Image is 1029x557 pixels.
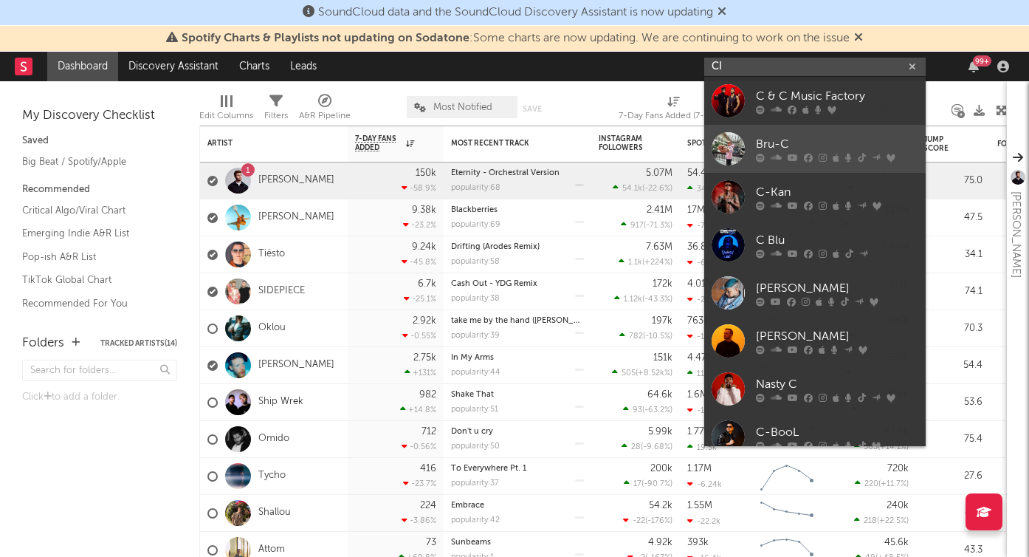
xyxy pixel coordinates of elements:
a: Blackberries [451,206,498,214]
div: Spotify Monthly Listeners [687,139,798,148]
div: 19.5k [687,442,717,452]
span: 565 [864,443,878,451]
div: +131 % [405,368,436,377]
input: Search for folders... [22,360,177,381]
div: take me by the hand (Aaron Hibell remix) [451,317,584,325]
div: 74.1 [923,283,982,301]
div: 5.99k [648,427,672,437]
div: [PERSON_NAME] [756,279,918,297]
a: Shake That [451,391,494,399]
div: 416 [420,464,436,474]
a: SIDEPIECE [258,285,305,298]
span: 220 [864,480,878,488]
a: Omido [258,433,289,445]
a: Dashboard [47,52,118,81]
span: +8.52k % [638,369,670,377]
span: -43.3 % [644,295,670,304]
div: popularity: 38 [451,295,500,303]
div: popularity: 51 [451,406,498,414]
div: 6.7k [418,279,436,289]
span: 782 [629,332,643,341]
span: -176 % [647,517,670,525]
a: Ship Wrek [258,396,303,409]
div: Recommended [22,181,177,199]
div: -25.1 % [404,294,436,304]
div: 4.92k [648,538,672,547]
span: -22 [633,517,645,525]
div: 7.63M [646,242,672,252]
div: 224 [420,501,436,510]
div: 172k [653,279,672,289]
div: 54.4M [687,168,715,178]
a: Sunbeams [451,539,491,547]
a: [PERSON_NAME] [704,269,926,317]
span: +22.5 % [879,517,906,525]
a: Critical Algo/Viral Chart [22,202,162,219]
div: 34.1 [923,246,982,264]
div: Drifting (Arodes Remix) [451,243,584,251]
div: Jump Score [923,135,960,153]
div: -29.6k [687,295,722,304]
svg: Chart title [754,458,820,495]
div: Instagram Followers [599,134,650,152]
div: -0.56 % [402,442,436,451]
div: ( ) [854,442,909,451]
div: Artist [207,139,318,148]
span: +14.1 % [880,443,906,451]
div: 27.6 [923,468,982,485]
div: ( ) [619,257,672,267]
div: -22.2k [687,516,720,526]
a: TikTok Global Chart [22,272,162,288]
div: My Discovery Checklist [22,107,177,125]
span: 1.1k [628,259,642,267]
span: Dismiss [717,7,726,18]
div: popularity: 68 [451,184,500,192]
a: C Blu [704,221,926,269]
div: 150k [416,168,436,178]
div: 197k [652,316,672,326]
div: Shake That [451,391,584,399]
div: C-BooL [756,423,918,441]
a: In My Arms [451,354,494,362]
button: Save [523,105,542,113]
div: To Everywhere Pt. 1 [451,465,584,473]
div: 1.6M [687,390,708,400]
div: Filters [264,107,288,125]
div: popularity: 50 [451,442,500,451]
div: 720k [887,464,909,474]
span: 17 [633,480,641,488]
a: Don't u cry [451,428,493,436]
div: 5.07M [646,168,672,178]
div: 45.6k [884,538,909,547]
div: Blackberries [451,206,584,214]
div: [PERSON_NAME] [1007,191,1025,278]
div: popularity: 37 [451,479,499,488]
span: 54.1k [622,185,642,193]
a: [PERSON_NAME] [258,359,334,372]
div: 70.3 [923,320,982,338]
div: ( ) [612,368,672,377]
a: To Everywhere Pt. 1 [451,465,526,473]
div: ( ) [613,183,672,193]
div: -23.7 % [403,479,436,488]
div: A&R Pipeline [299,89,351,131]
div: 99 + [973,55,991,66]
a: take me by the hand ([PERSON_NAME] remix) [451,317,624,325]
div: -45.8 % [402,257,436,267]
a: Eternity - Orchestral Version [451,169,560,177]
div: Saved [22,132,177,150]
div: Edit Columns [199,89,253,131]
a: Oklou [258,322,286,335]
a: Charts [229,52,280,81]
span: -22.6 % [644,185,670,193]
a: Leads [280,52,327,81]
button: Tracked Artists(14) [100,340,177,347]
div: In My Arms [451,354,584,362]
div: C Blu [756,231,918,249]
div: ( ) [621,220,672,230]
span: Most Notified [433,103,492,112]
span: SoundCloud data and the SoundCloud Discovery Assistant is now updating [318,7,713,18]
span: 505 [622,369,636,377]
div: popularity: 69 [451,221,500,229]
div: 1.17M [687,464,712,474]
